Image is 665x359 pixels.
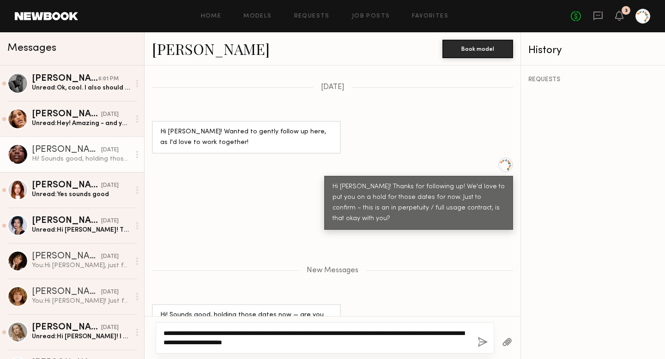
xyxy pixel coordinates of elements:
[321,84,345,91] span: [DATE]
[160,127,332,148] div: Hi [PERSON_NAME]! Wanted to gently follow up here, as I'd love to work together!
[294,13,330,19] a: Requests
[32,110,101,119] div: [PERSON_NAME]
[32,190,130,199] div: Unread: Yes sounds good
[307,267,358,275] span: New Messages
[32,226,130,234] div: Unread: Hi [PERSON_NAME]! Thank you for confirming that for me, that's okay with me.
[243,13,272,19] a: Models
[101,323,119,332] div: [DATE]
[32,287,101,297] div: [PERSON_NAME]
[32,297,130,305] div: You: Hi [PERSON_NAME]! Just following up here! Let me know if you're interested, thank you!
[412,13,448,19] a: Favorites
[7,43,56,54] span: Messages
[442,44,513,52] a: Book model
[625,8,628,13] div: 3
[332,182,505,224] div: Hi [PERSON_NAME]! Thanks for following up! We'd love to put you on a hold for those dates for now...
[32,181,101,190] div: [PERSON_NAME]
[98,75,119,84] div: 6:01 PM
[32,155,130,163] div: Hi! Sounds good, holding those dates now — are you able to send an option request? That sounds fi...
[152,39,270,59] a: [PERSON_NAME]
[32,261,130,270] div: You: Hi [PERSON_NAME], just following up here! Let me know if you're interested, thank you!
[32,252,101,261] div: [PERSON_NAME]
[101,146,119,155] div: [DATE]
[101,181,119,190] div: [DATE]
[32,84,130,92] div: Unread: Ok, cool. I also should flag that my hair is much longer now. Not sure if that matters bu...
[352,13,390,19] a: Job Posts
[201,13,222,19] a: Home
[442,40,513,58] button: Book model
[101,110,119,119] div: [DATE]
[528,45,658,56] div: History
[32,74,98,84] div: [PERSON_NAME]
[101,217,119,226] div: [DATE]
[528,77,658,83] div: REQUESTS
[32,216,101,226] div: [PERSON_NAME]
[32,145,101,155] div: [PERSON_NAME]
[101,288,119,297] div: [DATE]
[32,332,130,341] div: Unread: Hi [PERSON_NAME]! I would love to be considered for the project! Thanks for reaching out
[101,252,119,261] div: [DATE]
[32,323,101,332] div: [PERSON_NAME]
[32,119,130,128] div: Unread: Hey! Amazing - and yes, is it video and photo?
